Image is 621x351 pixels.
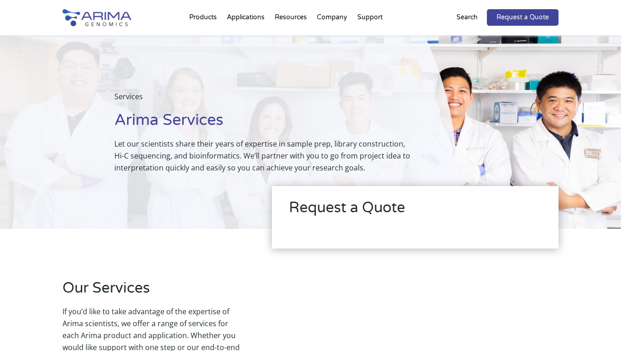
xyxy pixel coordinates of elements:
[487,9,559,26] a: Request a Quote
[457,11,478,23] p: Search
[289,198,542,225] h2: Request a Quote
[62,278,244,306] h2: Our Services
[114,91,412,110] p: Services
[114,138,412,174] p: Let our scientists share their years of expertise in sample prep, library construction, Hi-C sequ...
[62,9,131,26] img: Arima-Genomics-logo
[114,110,412,138] h1: Arima Services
